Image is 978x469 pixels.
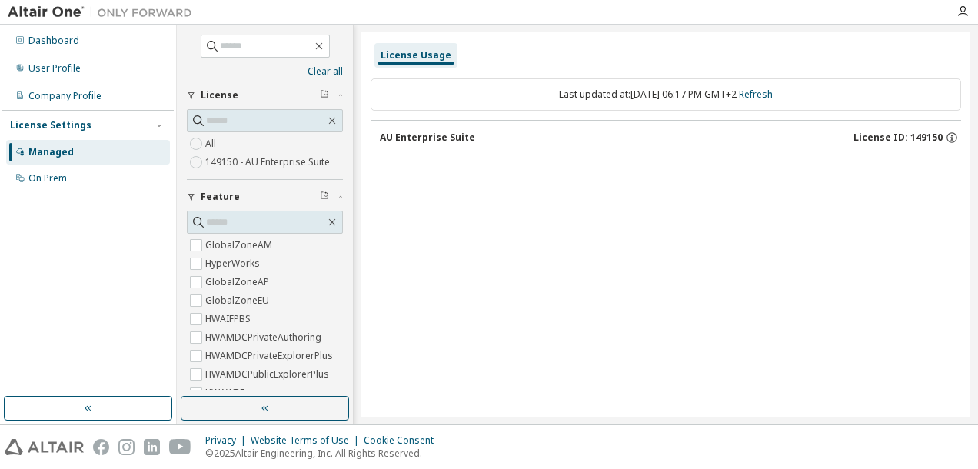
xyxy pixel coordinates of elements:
p: © 2025 Altair Engineering, Inc. All Rights Reserved. [205,447,443,460]
div: Managed [28,146,74,158]
span: Feature [201,191,240,203]
img: youtube.svg [169,439,191,455]
img: linkedin.svg [144,439,160,455]
label: HWAWPF [205,384,248,402]
label: HWAMDCPublicExplorerPlus [205,365,332,384]
a: Clear all [187,65,343,78]
div: License Settings [10,119,91,131]
label: HWAIFPBS [205,310,254,328]
div: User Profile [28,62,81,75]
a: Refresh [739,88,773,101]
button: License [187,78,343,112]
label: 149150 - AU Enterprise Suite [205,153,333,171]
label: GlobalZoneAP [205,273,272,291]
div: On Prem [28,172,67,185]
label: HWAMDCPrivateAuthoring [205,328,324,347]
img: facebook.svg [93,439,109,455]
div: Last updated at: [DATE] 06:17 PM GMT+2 [371,78,961,111]
div: Dashboard [28,35,79,47]
label: All [205,135,219,153]
label: GlobalZoneAM [205,236,275,254]
div: License Usage [381,49,451,62]
div: Company Profile [28,90,101,102]
span: License [201,89,238,101]
span: Clear filter [320,191,329,203]
span: Clear filter [320,89,329,101]
div: Privacy [205,434,251,447]
label: HyperWorks [205,254,263,273]
span: License ID: 149150 [853,131,943,144]
label: GlobalZoneEU [205,291,272,310]
label: HWAMDCPrivateExplorerPlus [205,347,336,365]
img: instagram.svg [118,439,135,455]
img: Altair One [8,5,200,20]
div: Cookie Consent [364,434,443,447]
div: Website Terms of Use [251,434,364,447]
button: AU Enterprise SuiteLicense ID: 149150 [380,121,961,155]
button: Feature [187,180,343,214]
img: altair_logo.svg [5,439,84,455]
div: AU Enterprise Suite [380,131,475,144]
